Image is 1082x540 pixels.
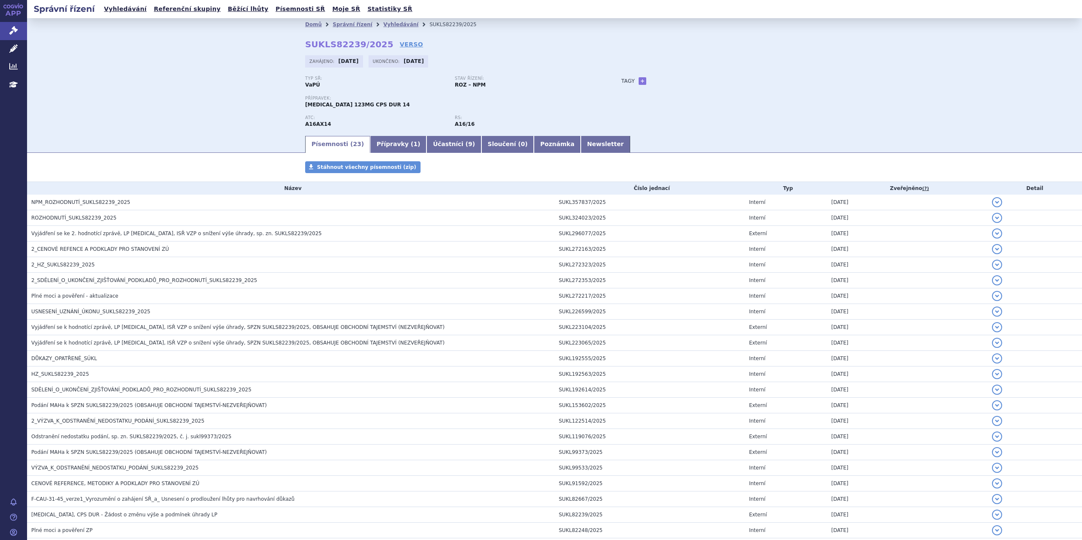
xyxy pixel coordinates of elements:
span: 2_VÝZVA_K_ODSTRANĚNÍ_NEDOSTATKU_PODÁNÍ_SUKLS82239_2025 [31,418,205,424]
td: SUKL192555/2025 [555,351,745,366]
td: SUKL272323/2025 [555,257,745,273]
td: SUKL357837/2025 [555,195,745,210]
span: NPM_ROZHODNUTÍ_SUKLS82239_2025 [31,199,130,205]
th: Název [27,182,555,195]
td: [DATE] [827,304,988,320]
span: Interní [749,355,765,361]
td: [DATE] [827,491,988,507]
a: VERSO [400,40,423,49]
span: Interní [749,199,765,205]
a: Domů [305,22,322,27]
a: Newsletter [581,136,630,153]
strong: [DATE] [404,58,424,64]
button: detail [992,338,1002,348]
td: SUKL82667/2025 [555,491,745,507]
span: Interní [749,480,765,486]
td: [DATE] [827,242,988,257]
p: Přípravek: [305,96,604,101]
a: Sloučení (0) [481,136,534,153]
span: Stáhnout všechny písemnosti (zip) [317,164,416,170]
td: [DATE] [827,320,988,335]
span: 2_SDĚLENÍ_O_UKONČENÍ_ZJIŠŤOVÁNÍ_PODKLADŮ_PRO_ROZHODNUTÍ_SUKLS82239_2025 [31,277,257,283]
a: Správní řízení [333,22,372,27]
a: Referenční skupiny [151,3,223,15]
span: HZ_SUKLS82239_2025 [31,371,89,377]
td: SUKL192563/2025 [555,366,745,382]
button: detail [992,307,1002,317]
span: Odstranění nedostatku podání, sp. zn. SUKLS82239/2025, č. j. sukl99373/2025 [31,434,232,440]
button: detail [992,353,1002,364]
td: [DATE] [827,476,988,491]
td: [DATE] [827,257,988,273]
td: SUKL119076/2025 [555,429,745,445]
span: GALAFOLD, CPS DUR - Žádost o změnu výše a podmínek úhrady LP [31,512,217,518]
span: Interní [749,246,765,252]
button: detail [992,385,1002,395]
td: SUKL82248/2025 [555,523,745,538]
button: detail [992,197,1002,207]
button: detail [992,260,1002,270]
a: Poznámka [534,136,581,153]
td: SUKL272217/2025 [555,288,745,304]
h2: Správní řízení [27,3,101,15]
span: Plné moci a pověření ZP [31,527,93,533]
td: [DATE] [827,398,988,413]
td: [DATE] [827,507,988,523]
span: 0 [521,141,525,147]
td: SUKL99373/2025 [555,445,745,460]
abbr: (?) [922,186,929,192]
li: SUKLS82239/2025 [429,18,487,31]
span: Podání MAHa k SPZN SUKLS82239/2025 (OBSAHUJE OBCHODNÍ TAJEMSTVÍ-NEZVEŘEJŇOVAT) [31,449,267,455]
span: 2_HZ_SUKLS82239_2025 [31,262,95,268]
span: Interní [749,309,765,315]
button: detail [992,478,1002,488]
span: Interní [749,496,765,502]
td: [DATE] [827,195,988,210]
a: Účastníci (9) [426,136,481,153]
span: Interní [749,465,765,471]
span: Vyjádření se k hodnotící zprávě, LP Galafold, ISŘ VZP o snížení výše úhrady, SPZN SUKLS82239/2025... [31,324,445,330]
span: Externí [749,512,767,518]
td: [DATE] [827,351,988,366]
td: [DATE] [827,382,988,398]
button: detail [992,494,1002,504]
span: Plné moci a pověření - aktualizace [31,293,118,299]
span: Interní [749,277,765,283]
span: 23 [353,141,361,147]
strong: VaPÚ [305,82,320,88]
span: [MEDICAL_DATA] 123MG CPS DUR 14 [305,102,410,108]
span: Externí [749,340,767,346]
button: detail [992,510,1002,520]
strong: SUKLS82239/2025 [305,39,393,49]
span: Externí [749,231,767,236]
td: [DATE] [827,335,988,351]
p: Typ SŘ: [305,76,446,81]
button: detail [992,463,1002,473]
th: Číslo jednací [555,182,745,195]
span: Interní [749,418,765,424]
span: Zahájeno: [309,58,336,65]
span: Externí [749,402,767,408]
a: Písemnosti (23) [305,136,370,153]
span: 2_CENOVÉ REFENCE A PODKLADY PRO STANOVENÍ ZÚ [31,246,169,252]
td: [DATE] [827,288,988,304]
td: SUKL324023/2025 [555,210,745,226]
span: Interní [749,527,765,533]
span: Vyjádření se ke 2. hodnotící zprávě, LP Galafold, ISŘ VZP o snížení výše úhrady, sp. zn. SUKLS822... [31,231,322,236]
a: Vyhledávání [101,3,149,15]
span: Ukončeno: [373,58,402,65]
th: Zveřejněno [827,182,988,195]
button: detail [992,400,1002,410]
td: SUKL82239/2025 [555,507,745,523]
span: Podání MAHa k SPZN SUKLS82239/2025 (OBSAHUJE OBCHODNÍ TAJEMSTVÍ-NEZVEŘEJŇOVAT) [31,402,267,408]
h3: Tagy [621,76,635,86]
td: SUKL91592/2025 [555,476,745,491]
span: VÝZVA_K_ODSTRANĚNÍ_NEDOSTATKU_PODÁNÍ_SUKLS82239_2025 [31,465,199,471]
p: RS: [455,115,596,120]
td: SUKL223104/2025 [555,320,745,335]
td: [DATE] [827,445,988,460]
td: SUKL192614/2025 [555,382,745,398]
a: Vyhledávání [383,22,418,27]
span: Externí [749,434,767,440]
span: Vyjádření se k hodnotící zprávě, LP Galafold, ISŘ VZP o snížení výše úhrady, SPZN SUKLS82239/2025... [31,340,445,346]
